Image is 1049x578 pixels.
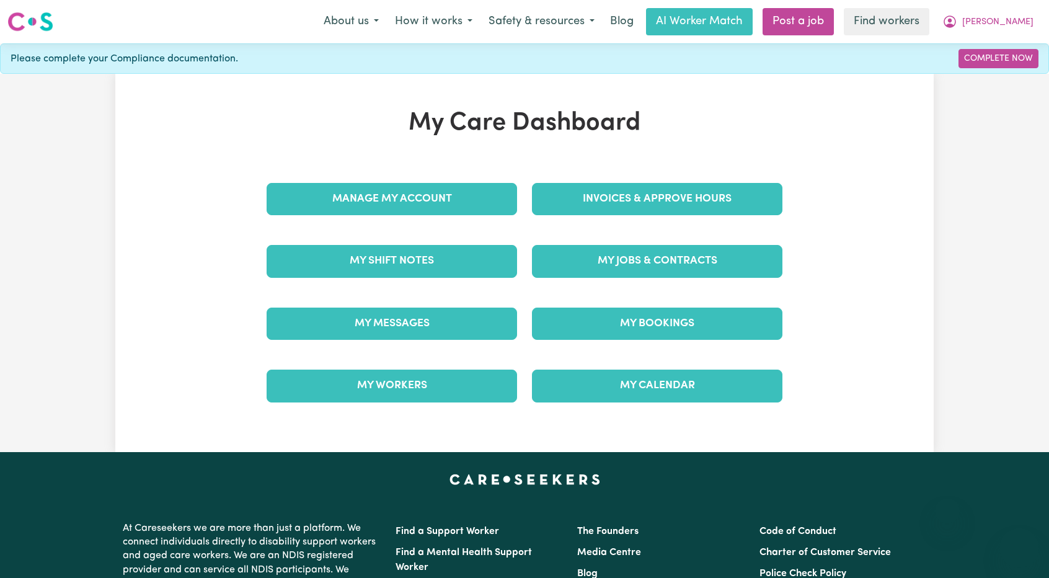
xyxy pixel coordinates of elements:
a: Find a Support Worker [396,527,499,536]
button: About us [316,9,387,35]
a: Find a Mental Health Support Worker [396,548,532,572]
a: The Founders [577,527,639,536]
a: My Messages [267,308,517,340]
a: My Shift Notes [267,245,517,277]
iframe: Close message [935,499,960,523]
a: My Workers [267,370,517,402]
h1: My Care Dashboard [259,109,790,138]
button: Safety & resources [480,9,603,35]
a: Post a job [763,8,834,35]
a: Invoices & Approve Hours [532,183,782,215]
a: Find workers [844,8,929,35]
a: Blog [603,8,641,35]
img: Careseekers logo [7,11,53,33]
a: Careseekers logo [7,7,53,36]
button: My Account [934,9,1042,35]
a: AI Worker Match [646,8,753,35]
a: My Jobs & Contracts [532,245,782,277]
span: [PERSON_NAME] [962,16,1034,29]
a: Careseekers home page [449,474,600,484]
a: Media Centre [577,548,641,558]
button: How it works [387,9,480,35]
iframe: Button to launch messaging window [999,528,1039,568]
a: Code of Conduct [759,527,836,536]
a: Charter of Customer Service [759,548,891,558]
span: Please complete your Compliance documentation. [11,51,238,66]
a: Complete Now [958,49,1038,68]
a: Manage My Account [267,183,517,215]
a: My Bookings [532,308,782,340]
a: My Calendar [532,370,782,402]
